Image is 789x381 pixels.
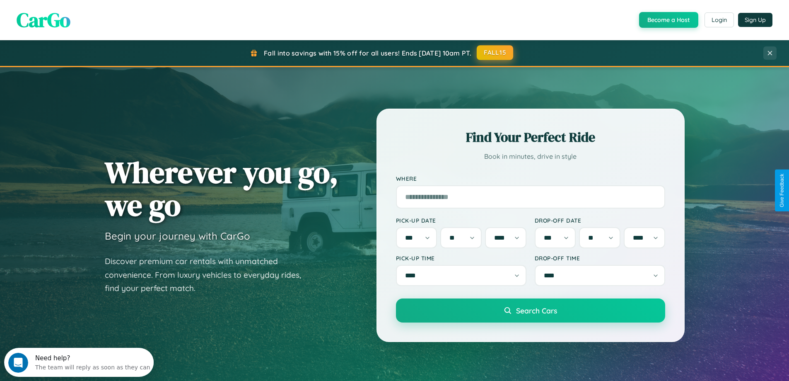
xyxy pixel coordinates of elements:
[639,12,698,28] button: Become a Host
[105,230,250,242] h3: Begin your journey with CarGo
[779,174,785,207] div: Give Feedback
[4,348,154,377] iframe: Intercom live chat discovery launcher
[105,156,338,221] h1: Wherever you go, we go
[535,217,665,224] label: Drop-off Date
[396,255,526,262] label: Pick-up Time
[17,6,70,34] span: CarGo
[3,3,154,26] div: Open Intercom Messenger
[516,306,557,315] span: Search Cars
[396,175,665,182] label: Where
[8,353,28,373] iframe: Intercom live chat
[31,7,146,14] div: Need help?
[738,13,772,27] button: Sign Up
[105,255,312,295] p: Discover premium car rentals with unmatched convenience. From luxury vehicles to everyday rides, ...
[705,12,734,27] button: Login
[396,217,526,224] label: Pick-up Date
[264,49,471,57] span: Fall into savings with 15% off for all users! Ends [DATE] 10am PT.
[535,255,665,262] label: Drop-off Time
[31,14,146,22] div: The team will reply as soon as they can
[396,128,665,146] h2: Find Your Perfect Ride
[396,150,665,163] p: Book in minutes, drive in style
[396,298,665,323] button: Search Cars
[477,45,513,60] button: FALL15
